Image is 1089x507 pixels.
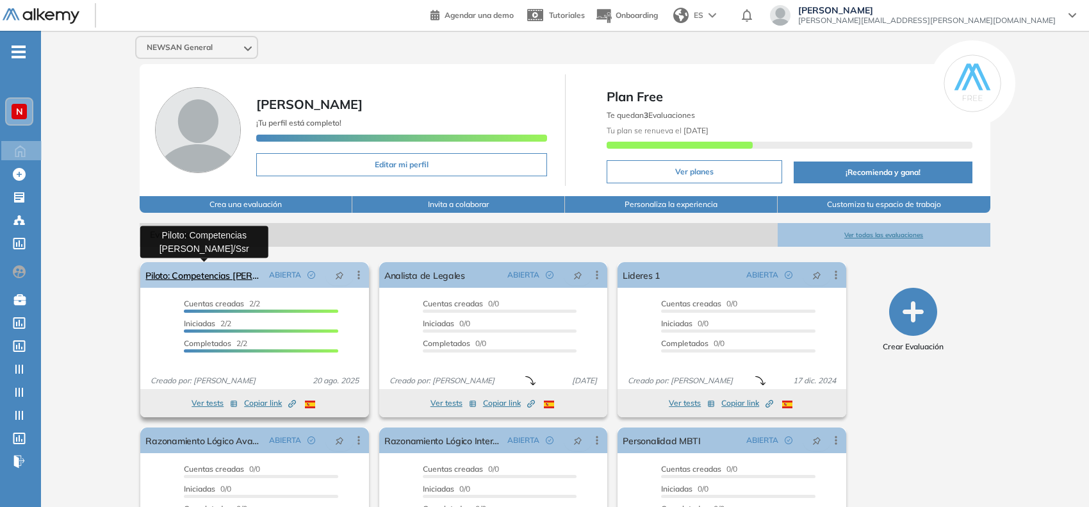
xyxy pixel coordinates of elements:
[883,341,944,353] span: Crear Evaluación
[661,484,708,494] span: 0/0
[325,430,354,451] button: pushpin
[546,436,553,444] span: check-circle
[549,10,585,20] span: Tutoriales
[140,196,352,213] button: Crea una evaluación
[423,319,470,328] span: 0/0
[661,299,721,308] span: Cuentas creadas
[669,395,715,411] button: Ver tests
[607,126,708,135] span: Tu plan se renueva el
[778,196,990,213] button: Customiza tu espacio de trabajo
[244,397,296,409] span: Copiar link
[352,196,565,213] button: Invita a colaborar
[140,223,777,247] span: Evaluaciones abiertas
[423,299,499,308] span: 0/0
[788,375,841,386] span: 17 dic. 2024
[782,401,792,408] img: ESP
[785,271,792,279] span: check-circle
[145,262,264,288] a: Piloto: Competencias [PERSON_NAME]/Ssr
[661,464,737,474] span: 0/0
[423,464,499,474] span: 0/0
[746,269,778,281] span: ABIERTA
[883,288,944,353] button: Crear Evaluación
[673,8,689,23] img: world
[307,375,364,386] span: 20 ago. 2025
[430,6,514,22] a: Agendar una demo
[269,435,301,446] span: ABIERTA
[423,464,483,474] span: Cuentas creadas
[192,395,238,411] button: Ver tests
[483,397,535,409] span: Copiar link
[785,436,792,444] span: check-circle
[140,226,268,258] div: Piloto: Competencias [PERSON_NAME]/Ssr
[607,110,695,120] span: Te quedan Evaluaciones
[423,484,470,494] span: 0/0
[564,430,592,451] button: pushpin
[567,375,602,386] span: [DATE]
[746,435,778,446] span: ABIERTA
[607,87,972,106] span: Plan Free
[325,265,354,285] button: pushpin
[803,430,831,451] button: pushpin
[244,395,296,411] button: Copiar link
[812,435,821,445] span: pushpin
[307,271,315,279] span: check-circle
[721,395,773,411] button: Copiar link
[564,265,592,285] button: pushpin
[483,395,535,411] button: Copiar link
[184,484,215,494] span: Iniciadas
[256,96,363,112] span: [PERSON_NAME]
[269,269,301,281] span: ABIERTA
[184,319,215,328] span: Iniciadas
[623,428,700,453] a: Personalidad MBTI
[661,319,708,328] span: 0/0
[661,464,721,474] span: Cuentas creadas
[256,118,341,128] span: ¡Tu perfil está completo!
[305,401,315,408] img: ESP
[423,338,470,348] span: Completados
[16,106,23,117] span: N
[607,160,783,183] button: Ver planes
[423,319,454,328] span: Iniciadas
[644,110,648,120] b: 3
[384,262,465,288] a: Analista de Legales
[423,338,486,348] span: 0/0
[507,269,539,281] span: ABIERTA
[307,436,315,444] span: check-circle
[507,435,539,446] span: ABIERTA
[423,299,483,308] span: Cuentas creadas
[155,87,241,173] img: Foto de perfil
[184,464,244,474] span: Cuentas creadas
[565,196,778,213] button: Personaliza la experiencia
[335,270,344,280] span: pushpin
[778,223,990,247] button: Ver todas las evaluaciones
[184,338,231,348] span: Completados
[595,2,658,29] button: Onboarding
[256,153,546,176] button: Editar mi perfil
[682,126,708,135] b: [DATE]
[184,338,247,348] span: 2/2
[546,271,553,279] span: check-circle
[573,435,582,445] span: pushpin
[384,428,503,453] a: Razonamiento Lógico Intermedio
[423,484,454,494] span: Iniciadas
[798,5,1056,15] span: [PERSON_NAME]
[623,375,738,386] span: Creado por: [PERSON_NAME]
[184,299,244,308] span: Cuentas creadas
[184,299,260,308] span: 2/2
[147,42,213,53] span: NEWSAN General
[145,375,261,386] span: Creado por: [PERSON_NAME]
[184,319,231,328] span: 2/2
[145,428,264,453] a: Razonamiento Lógico Avanzado
[661,338,708,348] span: Completados
[184,464,260,474] span: 0/0
[721,397,773,409] span: Copiar link
[3,8,79,24] img: Logo
[661,299,737,308] span: 0/0
[335,435,344,445] span: pushpin
[430,395,477,411] button: Ver tests
[812,270,821,280] span: pushpin
[661,319,692,328] span: Iniciadas
[12,51,26,53] i: -
[616,10,658,20] span: Onboarding
[694,10,703,21] span: ES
